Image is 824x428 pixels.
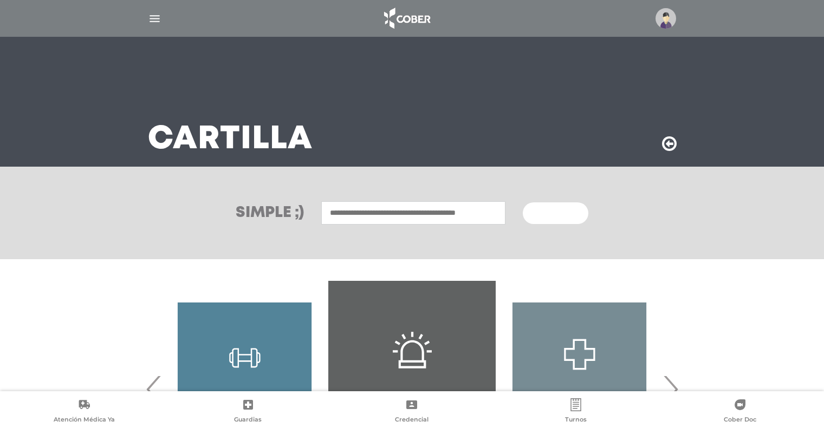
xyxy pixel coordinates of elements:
[144,360,165,418] span: Previous
[330,398,494,426] a: Credencial
[236,206,304,221] h3: Simple ;)
[660,360,681,418] span: Next
[565,416,587,425] span: Turnos
[148,126,313,154] h3: Cartilla
[658,398,822,426] a: Cober Doc
[54,416,115,425] span: Atención Médica Ya
[494,398,658,426] a: Turnos
[2,398,166,426] a: Atención Médica Ya
[724,416,756,425] span: Cober Doc
[523,202,588,224] button: Buscar
[656,8,676,29] img: profile-placeholder.svg
[395,416,429,425] span: Credencial
[166,398,330,426] a: Guardias
[234,416,262,425] span: Guardias
[378,5,435,31] img: logo_cober_home-white.png
[536,210,567,218] span: Buscar
[148,12,161,25] img: Cober_menu-lines-white.svg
